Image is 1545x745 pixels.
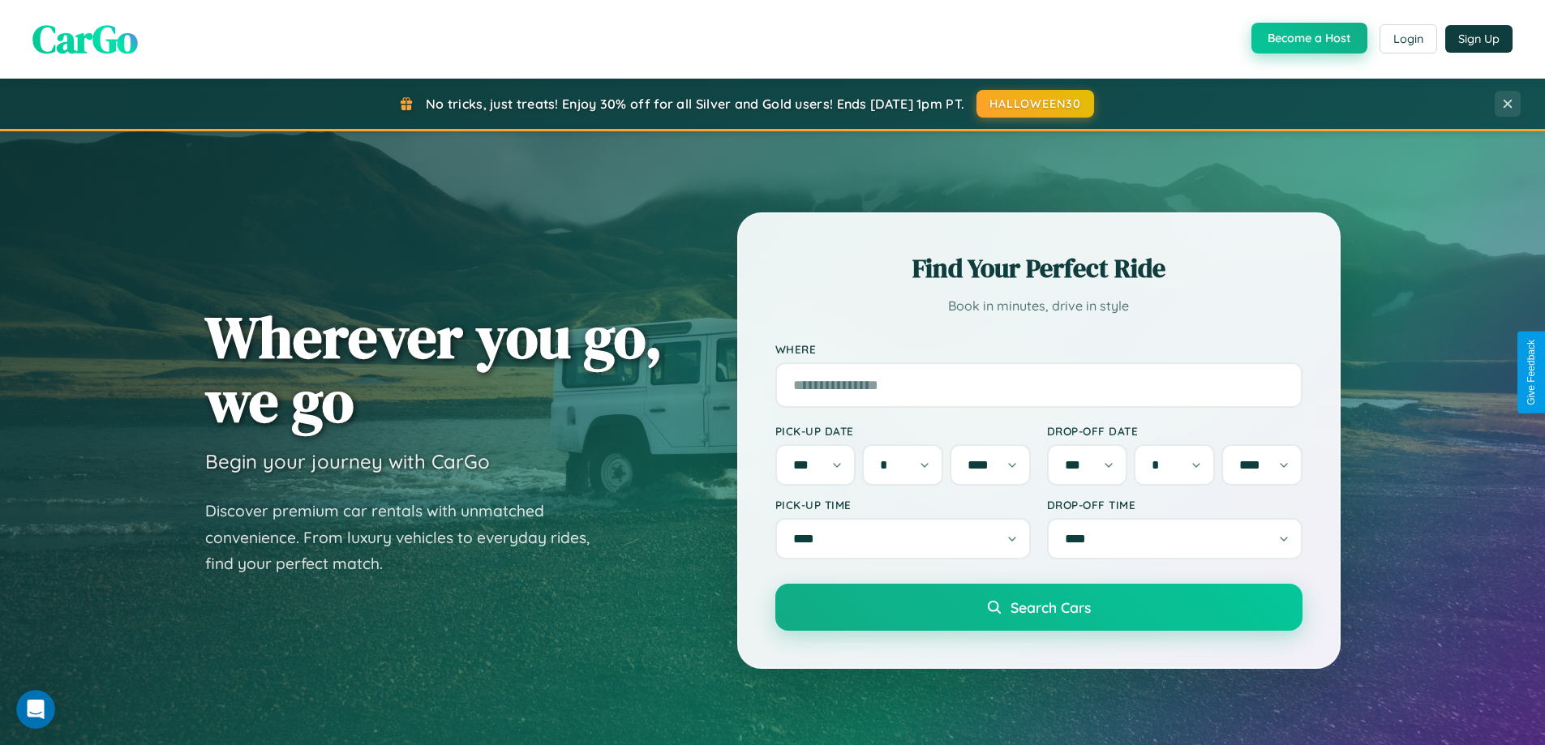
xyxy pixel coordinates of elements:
iframe: Intercom live chat [16,690,55,729]
button: Become a Host [1251,23,1367,54]
span: No tricks, just treats! Enjoy 30% off for all Silver and Gold users! Ends [DATE] 1pm PT. [426,96,964,112]
button: Search Cars [775,584,1303,631]
label: Drop-off Time [1047,498,1303,512]
label: Pick-up Time [775,498,1031,512]
label: Pick-up Date [775,424,1031,438]
h1: Wherever you go, we go [205,305,663,433]
div: Give Feedback [1526,340,1537,405]
span: Search Cars [1011,598,1091,616]
p: Discover premium car rentals with unmatched convenience. From luxury vehicles to everyday rides, ... [205,498,611,577]
h2: Find Your Perfect Ride [775,250,1303,286]
button: Sign Up [1445,25,1513,53]
button: HALLOWEEN30 [976,90,1094,118]
p: Book in minutes, drive in style [775,294,1303,318]
label: Drop-off Date [1047,424,1303,438]
h3: Begin your journey with CarGo [205,449,490,473]
button: Login [1380,24,1437,54]
label: Where [775,342,1303,356]
span: CarGo [32,12,138,66]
